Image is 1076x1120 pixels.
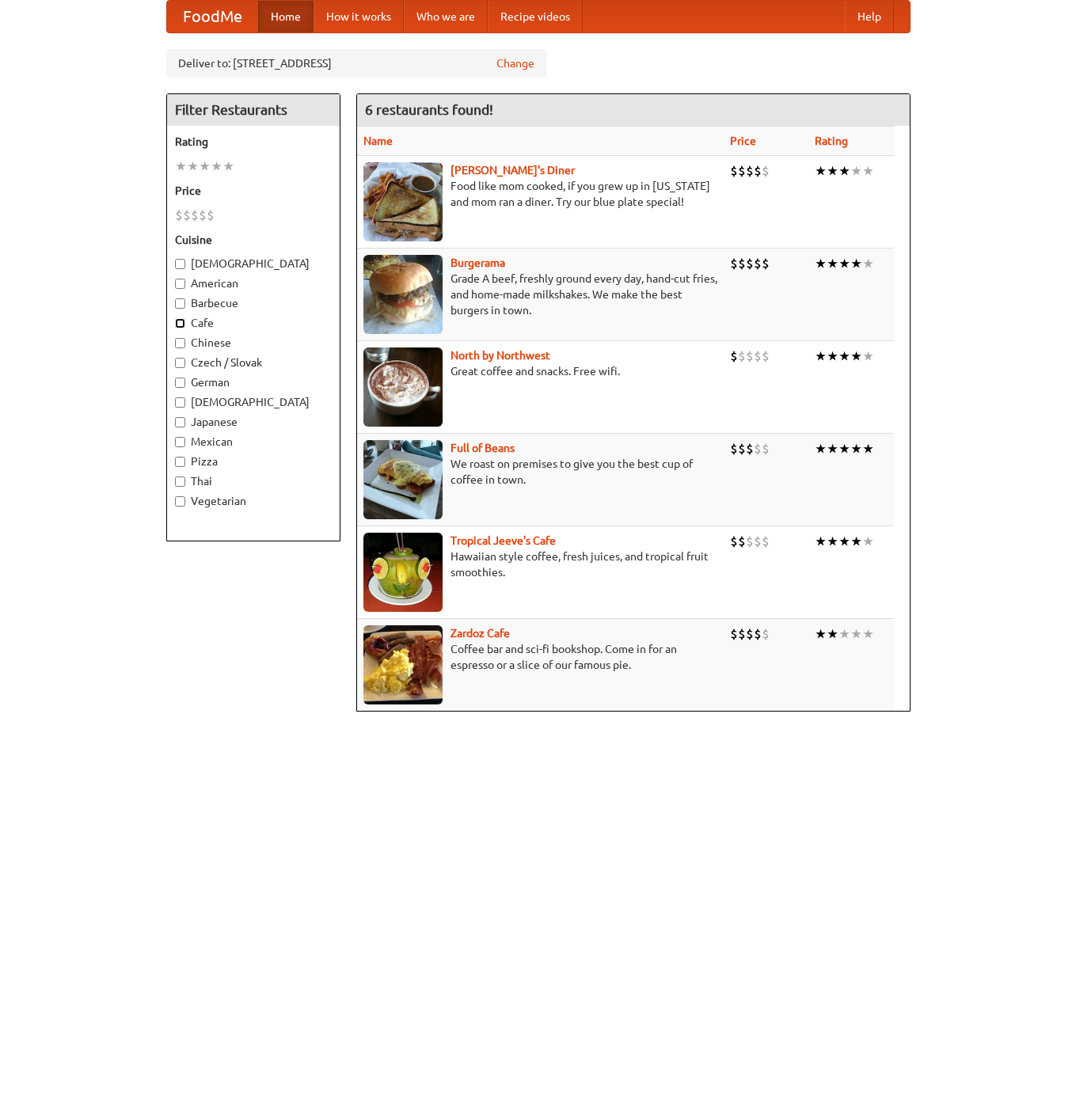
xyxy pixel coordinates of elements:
[746,255,754,272] li: $
[838,347,850,365] li: ★
[850,347,862,365] li: ★
[850,440,862,457] li: ★
[175,414,332,430] label: Japanese
[850,625,862,643] li: ★
[175,256,332,271] label: [DEMOGRAPHIC_DATA]
[363,363,717,379] p: Great coffee and snacks. Free wifi.
[175,394,332,410] label: [DEMOGRAPHIC_DATA]
[738,347,746,365] li: $
[187,158,199,175] li: ★
[363,625,443,704] img: zardoz.jpg
[754,347,762,365] li: $
[762,440,770,457] li: $
[175,374,332,390] label: German
[730,162,738,180] li: $
[199,158,211,175] li: ★
[827,347,838,365] li: ★
[175,454,332,469] label: Pizza
[175,434,332,450] label: Mexican
[730,440,738,457] li: $
[175,397,185,408] input: [DEMOGRAPHIC_DATA]
[363,162,443,241] img: sallys.jpg
[314,1,404,32] a: How it works
[746,162,754,180] li: $
[746,347,754,365] li: $
[730,255,738,272] li: $
[175,437,185,447] input: Mexican
[754,255,762,272] li: $
[175,295,332,311] label: Barbecue
[838,625,850,643] li: ★
[762,347,770,365] li: $
[738,625,746,643] li: $
[175,476,185,487] input: Thai
[199,207,207,224] li: $
[404,1,488,32] a: Who we are
[862,440,874,457] li: ★
[175,473,332,489] label: Thai
[815,135,848,147] a: Rating
[815,533,827,550] li: ★
[183,207,191,224] li: $
[363,440,443,519] img: beans.jpg
[730,625,738,643] li: $
[175,338,185,348] input: Chinese
[451,534,556,547] a: Tropical Jeeve's Cafe
[862,625,874,643] li: ★
[838,162,850,180] li: ★
[175,335,332,351] label: Chinese
[862,255,874,272] li: ★
[363,271,717,318] p: Grade A beef, freshly ground every day, hand-cut fries, and home-made milkshakes. We make the bes...
[175,183,332,199] h5: Price
[827,255,838,272] li: ★
[838,255,850,272] li: ★
[451,164,575,177] a: [PERSON_NAME]'s Diner
[451,256,505,269] b: Burgerama
[175,496,185,507] input: Vegetarian
[862,162,874,180] li: ★
[496,55,534,71] a: Change
[746,440,754,457] li: $
[730,347,738,365] li: $
[222,158,234,175] li: ★
[175,493,332,509] label: Vegetarian
[166,49,546,78] div: Deliver to: [STREET_ADDRESS]
[175,315,332,331] label: Cafe
[175,259,185,269] input: [DEMOGRAPHIC_DATA]
[738,255,746,272] li: $
[730,533,738,550] li: $
[363,456,717,488] p: We roast on premises to give you the best cup of coffee in town.
[754,533,762,550] li: $
[191,207,199,224] li: $
[175,275,332,291] label: American
[850,255,862,272] li: ★
[363,135,393,147] a: Name
[815,625,827,643] li: ★
[167,94,340,126] h4: Filter Restaurants
[451,442,515,454] a: Full of Beans
[175,232,332,248] h5: Cuisine
[754,162,762,180] li: $
[838,533,850,550] li: ★
[762,162,770,180] li: $
[363,347,443,427] img: north.jpg
[175,298,185,309] input: Barbecue
[827,162,838,180] li: ★
[738,533,746,550] li: $
[754,440,762,457] li: $
[862,347,874,365] li: ★
[738,162,746,180] li: $
[762,533,770,550] li: $
[207,207,215,224] li: $
[845,1,894,32] a: Help
[175,158,187,175] li: ★
[451,627,510,640] a: Zardoz Cafe
[211,158,222,175] li: ★
[175,355,332,370] label: Czech / Slovak
[258,1,314,32] a: Home
[815,162,827,180] li: ★
[363,533,443,612] img: jeeves.jpg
